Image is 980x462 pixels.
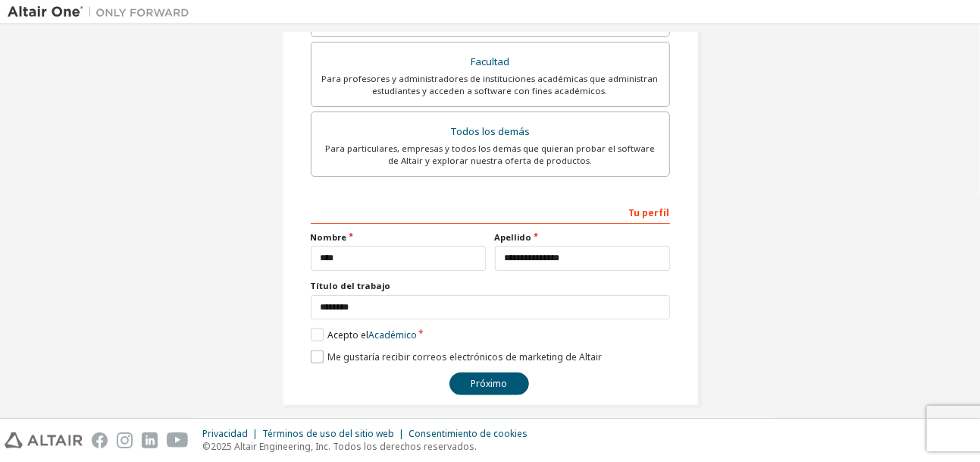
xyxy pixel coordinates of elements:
label: Me gustaría recibir correos electrónicos de marketing de Altair [311,350,602,363]
label: Acepto el [311,328,417,341]
div: Privacidad [202,428,262,440]
label: Nombre [311,231,486,244]
img: facebook.svg [92,432,108,448]
div: Tu perfil [311,200,670,224]
a: Académico [368,328,417,341]
div: Para particulares, empresas y todos los demás que quieran probar el software de Altair y explorar... [321,143,660,167]
div: Consentimiento de cookies [409,428,537,440]
font: 2025 Altair Engineering, Inc. Todos los derechos reservados. [211,440,477,453]
label: Título del trabajo [311,280,670,292]
div: Facultad [321,52,660,73]
label: Apellido [495,231,670,244]
button: Próximo [449,372,529,395]
img: youtube.svg [167,432,189,448]
img: altair_logo.svg [5,432,83,448]
img: linkedin.svg [142,432,158,448]
div: Para profesores y administradores de instituciones académicas que administran estudiantes y acced... [321,73,660,97]
p: © [202,440,537,453]
div: Términos de uso del sitio web [262,428,409,440]
img: instagram.svg [117,432,133,448]
img: Altair Uno [8,5,197,20]
div: Todos los demás [321,121,660,143]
